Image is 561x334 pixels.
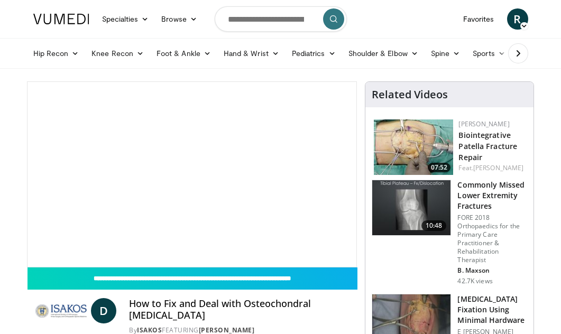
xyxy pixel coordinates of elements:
[374,119,453,175] a: 07:52
[91,298,116,323] a: D
[457,294,527,326] h3: [MEDICAL_DATA] Fixation Using Minimal Hardware
[215,6,347,32] input: Search topics, interventions
[286,43,342,64] a: Pediatrics
[466,43,512,64] a: Sports
[96,8,155,30] a: Specialties
[507,8,528,30] a: R
[374,119,453,175] img: 711e638b-2741-4ad8-96b0-27da83aae913.150x105_q85_crop-smart_upscale.jpg
[217,43,286,64] a: Hand & Wrist
[85,43,150,64] a: Knee Recon
[473,163,523,172] a: [PERSON_NAME]
[457,277,492,285] p: 42.7K views
[155,8,204,30] a: Browse
[27,43,86,64] a: Hip Recon
[458,163,525,173] div: Feat.
[372,180,527,285] a: 10:48 Commonly Missed Lower Extremity Fractures FORE 2018 Orthopaedics for the Primary Care Pract...
[457,8,501,30] a: Favorites
[33,14,89,24] img: VuMedi Logo
[27,82,357,267] video-js: Video Player
[129,298,348,321] h4: How to Fix and Deal with Osteochondral [MEDICAL_DATA]
[457,180,527,211] h3: Commonly Missed Lower Extremity Fractures
[458,119,509,128] a: [PERSON_NAME]
[372,180,450,235] img: 4aa379b6-386c-4fb5-93ee-de5617843a87.150x105_q85_crop-smart_upscale.jpg
[458,130,517,162] a: Biointegrative Patella Fracture Repair
[428,163,450,172] span: 07:52
[372,88,448,101] h4: Related Videos
[342,43,425,64] a: Shoulder & Elbow
[457,214,527,264] p: FORE 2018 Orthopaedics for the Primary Care Practitioner & Rehabilitation Therapist
[150,43,217,64] a: Foot & Ankle
[425,43,466,64] a: Spine
[457,266,527,275] p: B. Maxson
[35,298,87,323] img: ISAKOS
[421,220,447,231] span: 10:48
